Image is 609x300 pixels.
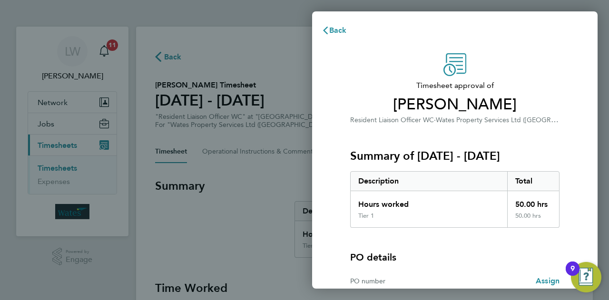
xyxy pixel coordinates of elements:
div: Tier 1 [358,212,374,220]
a: Assign [536,275,560,287]
button: Open Resource Center, 9 new notifications [571,262,601,292]
div: Total [507,172,560,191]
h4: PO details [350,251,396,264]
span: Wates Property Services Ltd ([GEOGRAPHIC_DATA]) [436,115,595,124]
div: PO number [350,275,455,287]
div: Summary of 02 - 08 Aug 2025 [350,171,560,228]
span: Assign [536,276,560,285]
div: 9 [570,269,575,281]
div: Description [351,172,507,191]
span: · [434,116,436,124]
h3: Summary of [DATE] - [DATE] [350,148,560,164]
span: Back [329,26,347,35]
div: 50.00 hrs [507,212,560,227]
button: Back [312,21,356,40]
span: [PERSON_NAME] [350,95,560,114]
span: Resident Liaison Officer WC [350,116,434,124]
div: 50.00 hrs [507,191,560,212]
div: Hours worked [351,191,507,212]
span: Timesheet approval of [350,80,560,91]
